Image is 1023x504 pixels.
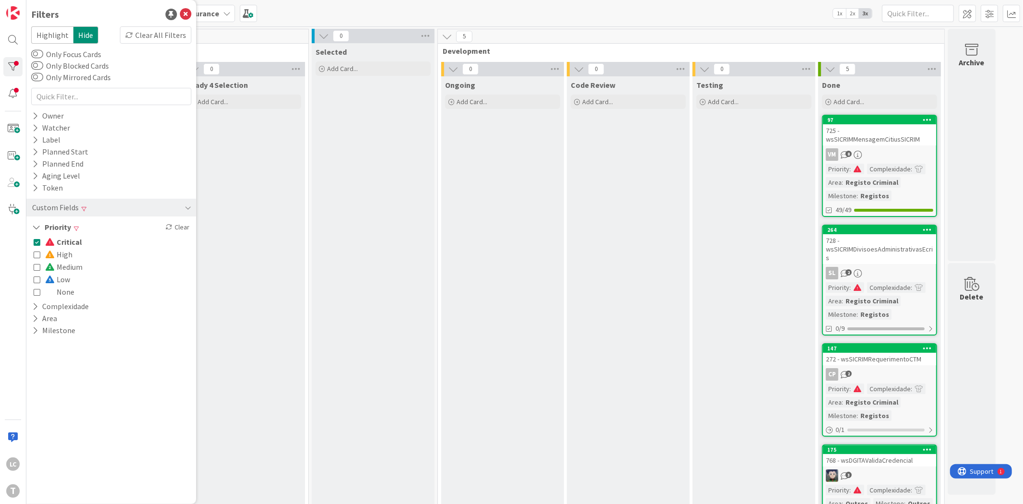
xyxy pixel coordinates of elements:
[827,227,936,233] div: 264
[826,164,849,174] div: Priority
[73,26,98,44] span: Hide
[959,57,985,68] div: Archive
[823,353,936,365] div: 272 - wsSICRIMRequerimentoCTM
[327,64,358,73] span: Add Card...
[839,63,856,75] span: 5
[842,296,843,306] span: :
[34,273,70,286] button: Low
[911,164,912,174] span: :
[859,9,872,18] span: 3x
[823,226,936,234] div: 264
[45,248,72,261] span: High
[823,368,936,381] div: CP
[846,472,852,478] span: 3
[826,267,838,279] div: SL
[867,282,911,293] div: Complexidade
[846,371,852,377] span: 2
[696,80,723,90] span: Testing
[822,225,937,336] a: 264728 - wsSICRIMDivisoesAdministrativasEcrisSLPriority:Complexidade:Area:Registo CriminalMilesto...
[882,5,954,22] input: Quick Filter...
[823,226,936,264] div: 264728 - wsSICRIMDivisoesAdministrativasEcris
[34,286,74,298] button: None
[823,116,936,145] div: 97725 - wsSICRIMMensagemCitiusSICRIM
[34,261,82,273] button: Medium
[31,72,43,82] button: Only Mirrored Cards
[823,424,936,436] div: 0/1
[31,49,43,59] button: Only Focus Cards
[823,234,936,264] div: 728 - wsSICRIMDivisoesAdministrativasEcris
[857,309,858,320] span: :
[31,158,84,170] div: Planned End
[34,236,82,248] button: Critical
[834,97,864,106] span: Add Card...
[823,445,936,454] div: 175
[31,7,59,22] div: Filters
[45,286,74,298] span: None
[826,296,842,306] div: Area
[31,146,89,158] div: Planned Start
[31,324,76,336] button: Milestone
[867,485,911,495] div: Complexidade
[960,291,984,302] div: Delete
[867,384,911,394] div: Complexidade
[849,282,851,293] span: :
[827,345,936,352] div: 147
[457,97,487,106] span: Add Card...
[120,26,191,44] div: Clear All Filters
[445,80,475,90] span: Ongoing
[826,309,857,320] div: Milestone
[835,425,845,435] span: 0 / 1
[846,151,852,157] span: 8
[316,47,347,57] span: Selected
[31,61,43,71] button: Only Blocked Cards
[6,457,20,471] div: LC
[45,273,70,286] span: Low
[823,469,936,482] div: LS
[31,221,72,233] button: Priority
[462,63,479,75] span: 0
[31,60,109,72] label: Only Blocked Cards
[826,177,842,188] div: Area
[826,410,857,421] div: Milestone
[45,236,82,248] span: Critical
[826,485,849,495] div: Priority
[849,384,851,394] span: :
[857,410,858,421] span: :
[823,116,936,124] div: 97
[826,191,857,201] div: Milestone
[456,31,472,42] span: 5
[34,248,72,261] button: High
[858,410,892,421] div: Registos
[708,97,739,106] span: Add Card...
[849,485,851,495] span: :
[6,6,20,20] img: Visit kanbanzone.com
[857,191,858,201] span: :
[45,261,82,273] span: Medium
[858,309,892,320] div: Registos
[186,80,248,90] span: Ready 4 Selection
[31,182,64,194] div: Token
[846,9,859,18] span: 2x
[31,48,101,60] label: Only Focus Cards
[833,9,846,18] span: 1x
[31,300,90,312] button: Complexidade
[31,122,71,134] div: Watcher
[823,344,936,365] div: 147272 - wsSICRIMRequerimentoCTM
[842,397,843,408] span: :
[835,324,845,334] span: 0/9
[822,343,937,437] a: 147272 - wsSICRIMRequerimentoCTMCPPriority:Complexidade:Area:Registo CriminalMilestone:Registos0/1
[822,80,840,90] span: Done
[835,205,851,215] span: 49/49
[198,97,228,106] span: Add Card...
[333,30,349,42] span: 0
[911,485,912,495] span: :
[867,164,911,174] div: Complexidade
[826,397,842,408] div: Area
[823,344,936,353] div: 147
[50,4,52,12] div: 1
[826,469,838,482] img: LS
[911,384,912,394] span: :
[826,368,838,381] div: CP
[582,97,613,106] span: Add Card...
[842,177,843,188] span: :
